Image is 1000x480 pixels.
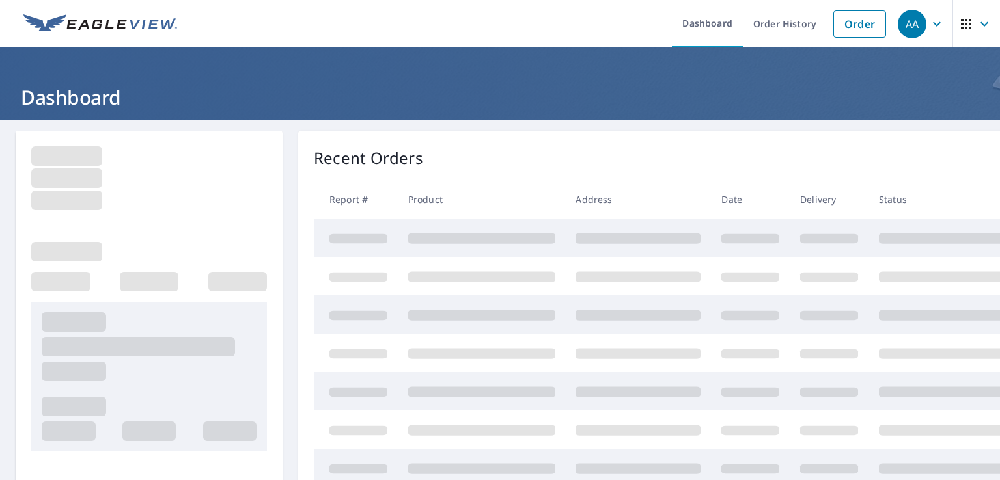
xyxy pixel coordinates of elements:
[833,10,886,38] a: Order
[711,180,790,219] th: Date
[898,10,926,38] div: AA
[16,84,984,111] h1: Dashboard
[314,146,423,170] p: Recent Orders
[314,180,398,219] th: Report #
[23,14,177,34] img: EV Logo
[398,180,566,219] th: Product
[790,180,868,219] th: Delivery
[565,180,711,219] th: Address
